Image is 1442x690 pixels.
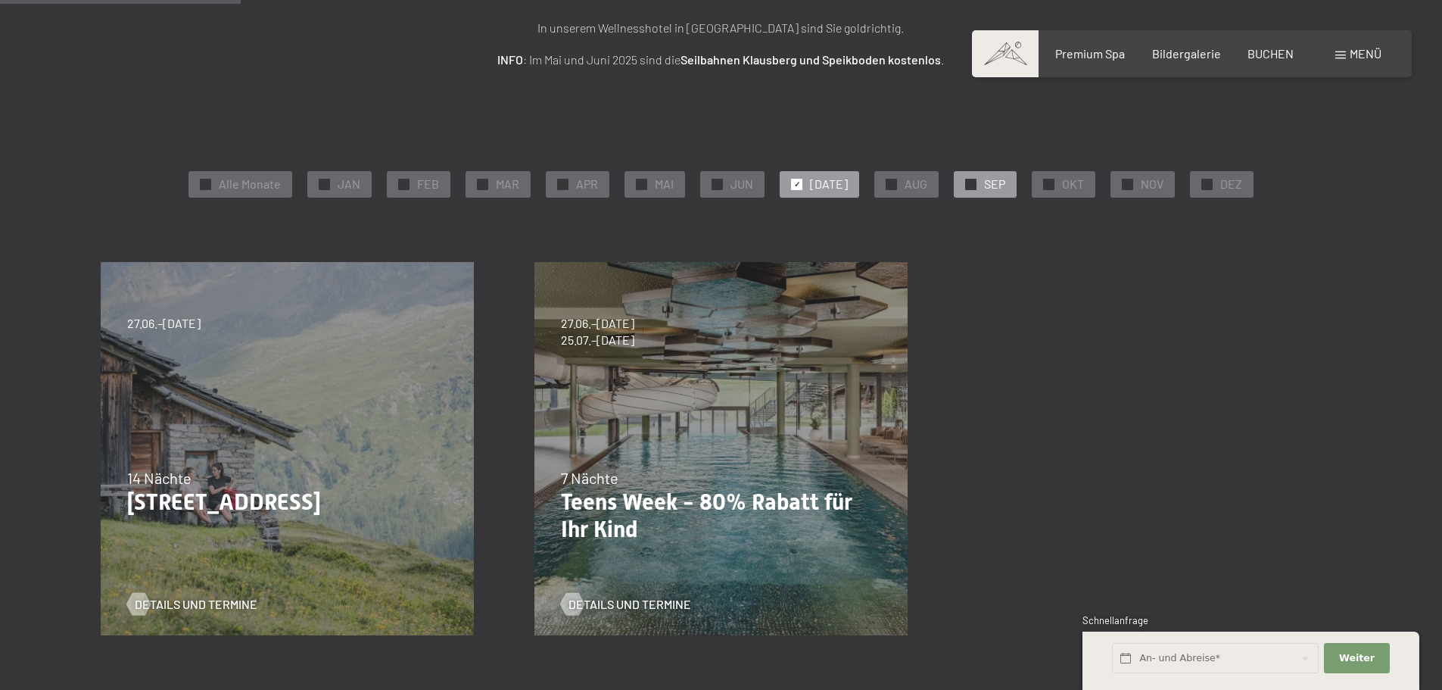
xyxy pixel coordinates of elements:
span: Weiter [1339,651,1375,665]
span: APR [576,176,598,192]
span: ✓ [968,179,974,189]
span: ✓ [401,179,407,189]
a: Details und Termine [127,596,257,613]
span: FEB [417,176,439,192]
span: ✓ [715,179,721,189]
span: Alle Monate [219,176,281,192]
span: ✓ [322,179,328,189]
a: Bildergalerie [1152,46,1221,61]
a: Premium Spa [1055,46,1125,61]
p: Teens Week - 80% Rabatt für Ihr Kind [561,489,881,543]
span: ✓ [1125,179,1131,189]
span: ✓ [639,179,645,189]
span: Details und Termine [135,596,257,613]
span: ✓ [560,179,566,189]
span: ✓ [889,179,895,189]
span: 27.06.–[DATE] [127,315,201,332]
span: JUN [730,176,753,192]
p: [STREET_ADDRESS] [127,489,447,516]
a: Details und Termine [561,596,691,613]
span: ✓ [203,179,209,189]
strong: INFO [497,52,523,67]
span: MAI [655,176,674,192]
span: 7 Nächte [561,469,618,487]
span: 27.06.–[DATE] [561,315,634,332]
span: MAR [496,176,519,192]
strong: Seilbahnen Klausberg und Speikboden kostenlos [681,52,941,67]
a: BUCHEN [1247,46,1294,61]
span: ✓ [794,179,800,189]
span: [DATE] [810,176,848,192]
span: AUG [905,176,927,192]
button: Weiter [1324,643,1389,674]
span: 25.07.–[DATE] [561,332,634,348]
span: Schnellanfrage [1082,614,1148,626]
span: JAN [338,176,360,192]
span: OKT [1062,176,1084,192]
span: ✓ [1046,179,1052,189]
span: NOV [1141,176,1163,192]
span: 14 Nächte [127,469,192,487]
span: Details und Termine [568,596,691,613]
p: In unserem Wellnesshotel in [GEOGRAPHIC_DATA] sind Sie goldrichtig. [343,18,1100,38]
span: ✓ [1204,179,1210,189]
span: ✓ [480,179,486,189]
p: : Im Mai und Juni 2025 sind die . [343,50,1100,70]
span: Menü [1350,46,1381,61]
span: SEP [984,176,1005,192]
span: DEZ [1220,176,1242,192]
